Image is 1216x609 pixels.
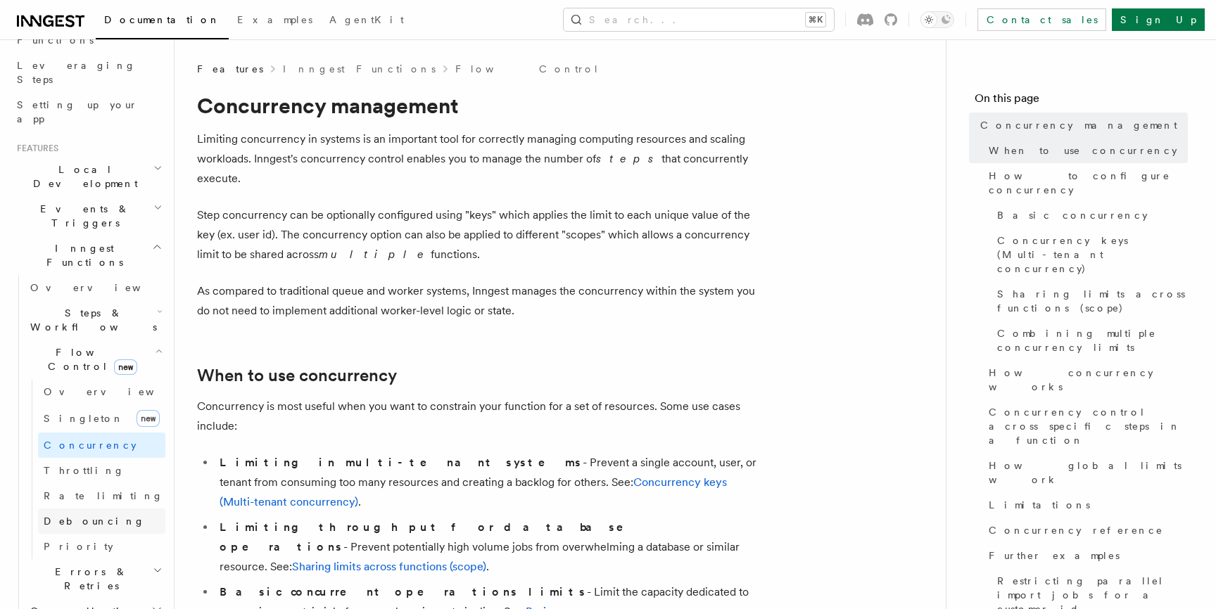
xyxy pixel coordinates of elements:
button: Toggle dark mode [920,11,954,28]
span: Documentation [104,14,220,25]
a: AgentKit [321,4,412,38]
a: Sharing limits across functions (scope) [992,281,1188,321]
span: Errors & Retries [25,565,153,593]
button: Inngest Functions [11,236,165,275]
span: Local Development [11,162,153,191]
span: Sharing limits across functions (scope) [997,287,1188,315]
p: Step concurrency can be optionally configured using "keys" which applies the limit to each unique... [197,205,760,264]
div: Flow Controlnew [25,379,165,559]
a: Setting up your app [11,92,165,132]
a: Concurrency reference [983,518,1188,543]
button: Events & Triggers [11,196,165,236]
span: How to configure concurrency [989,169,1188,197]
li: - Prevent a single account, user, or tenant from consuming too many resources and creating a back... [215,453,760,512]
em: steps [596,152,661,165]
a: Concurrency [38,432,165,458]
span: Singleton [44,413,124,424]
span: Basic concurrency [997,208,1148,222]
a: Sign Up [1112,8,1205,31]
a: Debouncing [38,508,165,534]
p: Limiting concurrency in systems is an important tool for correctly managing computing resources a... [197,129,760,188]
a: Concurrency control across specific steps in a function [983,399,1188,453]
a: How global limits work [983,453,1188,492]
span: Features [11,143,58,154]
p: Concurrency is most useful when you want to constrain your function for a set of resources. Some ... [197,397,760,436]
a: Limitations [983,492,1188,518]
a: Documentation [96,4,229,39]
span: How global limits work [989,459,1188,487]
a: Sharing limits across functions (scope) [292,560,486,573]
button: Local Development [11,157,165,196]
span: Setting up your app [17,99,138,124]
span: Combining multiple concurrency limits [997,326,1188,354]
span: Examples [237,14,312,25]
span: Steps & Workflows [25,306,157,334]
a: Concurrency management [975,113,1188,138]
span: Flow Control [25,345,155,373]
span: Concurrency management [980,118,1177,132]
span: AgentKit [329,14,404,25]
strong: Limiting in multi-tenant systems [220,456,583,469]
span: new [137,410,160,427]
span: Limitations [989,498,1090,512]
span: Rate limiting [44,490,163,501]
a: Examples [229,4,321,38]
a: Basic concurrency [992,203,1188,228]
span: Features [197,62,263,76]
a: Overview [38,379,165,404]
a: Rate limiting [38,483,165,508]
span: Leveraging Steps [17,60,136,85]
span: new [114,359,137,375]
h4: On this page [975,90,1188,113]
span: Concurrency keys (Multi-tenant concurrency) [997,233,1188,276]
a: Singletonnew [38,404,165,432]
a: Combining multiple concurrency limits [992,321,1188,360]
button: Search...⌘K [564,8,834,31]
span: Overview [44,386,189,397]
strong: Basic concurrent operations limits [220,585,587,598]
a: Overview [25,275,165,300]
a: How concurrency works [983,360,1188,399]
a: Contact sales [977,8,1106,31]
a: Priority [38,534,165,559]
kbd: ⌘K [806,13,825,27]
a: When to use concurrency [983,138,1188,163]
button: Flow Controlnew [25,340,165,379]
a: How to configure concurrency [983,163,1188,203]
strong: Limiting throughput for database operations [220,520,643,553]
span: Debouncing [44,515,145,527]
span: Concurrency [44,440,137,451]
a: Inngest Functions [283,62,436,76]
span: Inngest Functions [11,241,152,269]
span: Overview [30,282,175,293]
a: When to use concurrency [197,366,397,385]
a: Concurrency keys (Multi-tenant concurrency) [992,228,1188,281]
span: Concurrency reference [989,523,1163,537]
a: Flow Control [455,62,600,76]
span: When to use concurrency [989,143,1177,158]
button: Steps & Workflows [25,300,165,340]
span: Events & Triggers [11,202,153,230]
a: Leveraging Steps [11,53,165,92]
a: Throttling [38,458,165,483]
h1: Concurrency management [197,93,760,118]
span: How concurrency works [989,366,1188,394]
button: Errors & Retries [25,559,165,598]
a: Further examples [983,543,1188,568]
p: As compared to traditional queue and worker systems, Inngest manages the concurrency within the s... [197,281,760,321]
li: - Prevent potentially high volume jobs from overwhelming a database or similar resource. See: . [215,518,760,577]
span: Concurrency control across specific steps in a function [989,405,1188,447]
em: multiple [319,248,431,261]
span: Further examples [989,549,1120,563]
span: Priority [44,541,113,552]
span: Throttling [44,465,125,476]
